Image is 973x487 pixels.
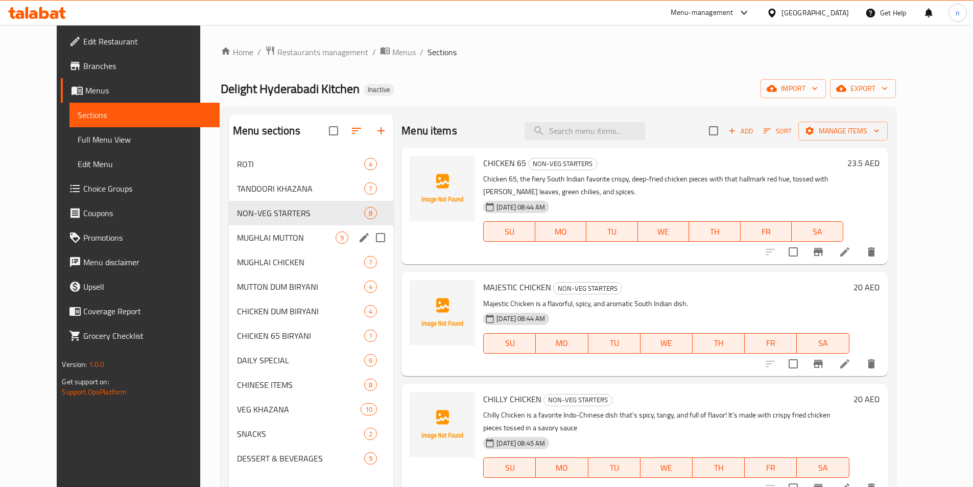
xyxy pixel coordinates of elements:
[757,123,798,139] span: Sort items
[237,231,336,244] span: MUGHLAI MUTTON
[69,127,219,152] a: Full Menu View
[536,457,588,478] button: MO
[237,182,364,195] span: TANDOORI KHAZANA
[364,428,377,440] div: items
[782,353,804,375] span: Select to update
[237,281,364,293] div: MUTTON DUM BIRYANI
[89,358,105,371] span: 1.0.0
[365,331,376,341] span: 1
[229,446,393,471] div: DESSERT & BEVERAGES9
[61,201,219,225] a: Coupons
[237,354,364,366] span: DAILY SPECIAL
[237,207,364,219] span: NON-VEG STARTERS
[749,460,793,475] span: FR
[365,258,376,267] span: 7
[588,457,640,478] button: TU
[237,158,364,170] div: ROTI
[410,392,475,457] img: CHILLY CHICKEN
[61,274,219,299] a: Upsell
[745,333,797,354] button: FR
[703,120,724,142] span: Select section
[365,208,376,218] span: 8
[85,84,211,97] span: Menus
[492,438,549,448] span: [DATE] 08:45 AM
[364,305,377,317] div: items
[365,307,376,316] span: 4
[364,354,377,366] div: items
[543,394,612,406] div: NON-VEG STARTERS
[697,460,741,475] span: TH
[364,158,377,170] div: items
[365,184,376,194] span: 7
[693,457,745,478] button: TH
[540,336,584,351] span: MO
[364,379,377,391] div: items
[724,123,757,139] span: Add item
[61,54,219,78] a: Branches
[749,336,793,351] span: FR
[401,123,457,138] h2: Menu items
[364,84,394,96] div: Inactive
[229,323,393,348] div: CHICKEN 65 BIRYANI1
[483,409,849,434] p: Chilly Chicken is a favorite Indo-Chinese dish that's spicy, tangy, and full of flavor! It’s made...
[62,358,87,371] span: Version:
[277,46,368,58] span: Restaurants management
[221,45,896,59] nav: breadcrumb
[781,7,849,18] div: [GEOGRAPHIC_DATA]
[61,323,219,348] a: Grocery Checklist
[806,125,880,137] span: Manage items
[336,233,348,243] span: 9
[488,460,532,475] span: SU
[554,283,622,294] span: NON-VEG STARTERS
[365,159,376,169] span: 4
[365,429,376,439] span: 2
[229,201,393,225] div: NON-VEG STARTERS8
[392,46,416,58] span: Menus
[237,452,364,465] span: DESSERT & BEVERAGES
[365,356,376,365] span: 6
[237,330,364,342] div: CHICKEN 65 BIRYANI
[257,46,261,58] li: /
[553,282,622,294] div: NON-VEG STARTERS
[78,133,211,146] span: Full Menu View
[357,230,372,245] button: edit
[364,281,377,293] div: items
[492,202,549,212] span: [DATE] 08:44 AM
[525,122,645,140] input: search
[853,280,880,294] h6: 20 AED
[645,460,689,475] span: WE
[592,460,636,475] span: TU
[529,158,597,170] span: NON-VEG STARTERS
[483,280,551,295] span: MAJESTIC CHICKEN
[229,225,393,250] div: MUGHLAI MUTTON9edit
[61,250,219,274] a: Menu disclaimer
[792,221,843,242] button: SA
[642,224,685,239] span: WE
[229,148,393,475] nav: Menu sections
[797,457,849,478] button: SA
[488,224,531,239] span: SU
[229,152,393,176] div: ROTI4
[741,221,792,242] button: FR
[69,152,219,176] a: Edit Menu
[830,79,896,98] button: export
[536,333,588,354] button: MO
[229,348,393,373] div: DAILY SPECIAL6
[782,241,804,263] span: Select to update
[221,77,360,100] span: Delight Hyderabadi Kitchen
[361,405,376,414] span: 10
[590,224,634,239] span: TU
[369,119,393,143] button: Add section
[859,240,884,264] button: delete
[838,82,888,95] span: export
[586,221,638,242] button: TU
[229,274,393,299] div: MUTTON DUM BIRYANI4
[638,221,690,242] button: WE
[237,305,364,317] div: CHICKEN DUM BIRYANI
[265,45,368,59] a: Restaurants management
[83,231,211,244] span: Promotions
[365,380,376,390] span: 8
[364,207,377,219] div: items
